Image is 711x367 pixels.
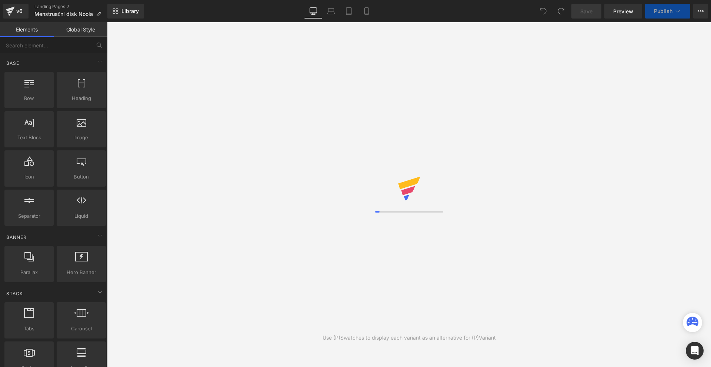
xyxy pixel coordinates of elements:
div: v6 [15,6,24,16]
a: Landing Pages [34,4,107,10]
a: Tablet [340,4,358,19]
span: Stack [6,290,24,297]
span: Publish [654,8,672,14]
span: Base [6,60,20,67]
span: Carousel [59,325,104,333]
span: Text Block [7,134,51,141]
span: Library [121,8,139,14]
span: Preview [613,7,633,15]
span: Button [59,173,104,181]
span: Banner [6,234,27,241]
a: Desktop [304,4,322,19]
span: Menstruační disk Noola [34,11,93,17]
a: Preview [604,4,642,19]
button: Publish [645,4,690,19]
button: Redo [554,4,568,19]
span: Heading [59,94,104,102]
a: v6 [3,4,29,19]
span: Row [7,94,51,102]
span: Separator [7,212,51,220]
button: Undo [536,4,551,19]
span: Save [580,7,592,15]
span: Icon [7,173,51,181]
span: Liquid [59,212,104,220]
span: Tabs [7,325,51,333]
button: More [693,4,708,19]
div: Open Intercom Messenger [686,342,704,360]
a: Global Style [54,22,107,37]
span: Parallax [7,268,51,276]
a: Laptop [322,4,340,19]
a: New Library [107,4,144,19]
a: Mobile [358,4,375,19]
div: Use (P)Swatches to display each variant as an alternative for (P)Variant [323,334,496,342]
span: Hero Banner [59,268,104,276]
span: Image [59,134,104,141]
